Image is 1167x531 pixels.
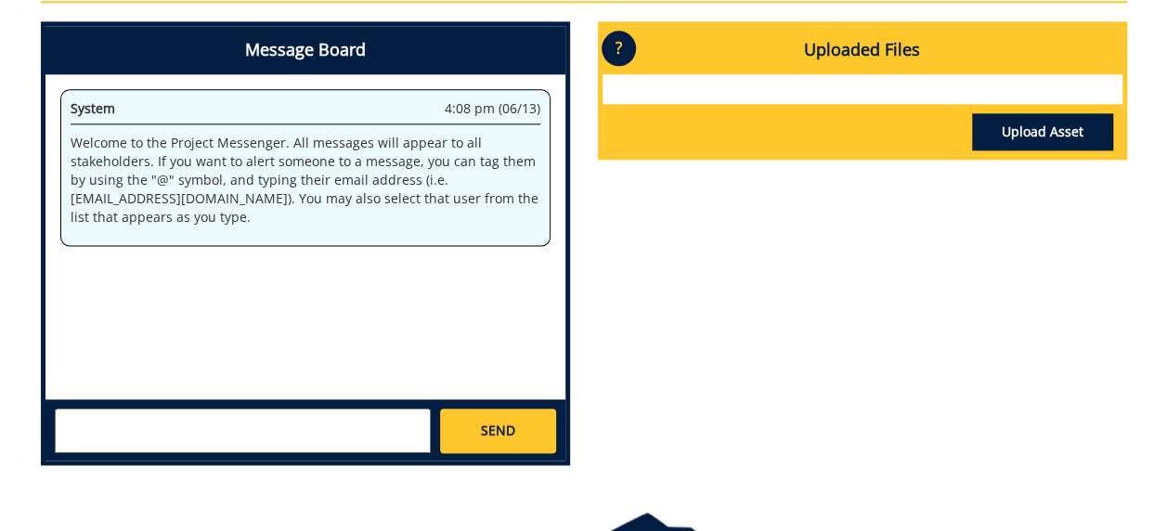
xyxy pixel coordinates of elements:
[972,113,1113,150] a: Upload Asset
[603,26,1122,74] h4: Uploaded Files
[55,408,431,453] textarea: messageToSend
[71,99,115,117] span: System
[45,26,565,74] h4: Message Board
[481,421,515,440] span: SEND
[445,99,540,118] span: 4:08 pm (06/13)
[440,408,555,453] a: SEND
[602,31,636,66] p: ?
[71,134,540,227] p: Welcome to the Project Messenger. All messages will appear to all stakeholders. If you want to al...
